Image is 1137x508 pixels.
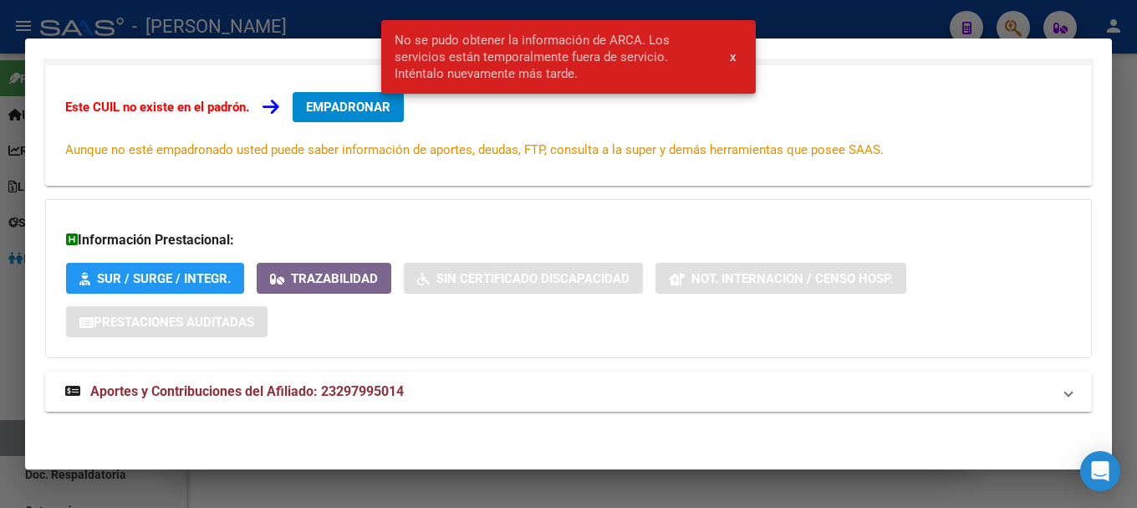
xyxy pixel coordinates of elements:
span: Sin Certificado Discapacidad [436,271,630,286]
span: Trazabilidad [291,271,378,286]
span: Prestaciones Auditadas [94,315,254,330]
button: EMPADRONAR [293,92,404,122]
div: Datos de Empadronamiento [45,65,1092,186]
button: Prestaciones Auditadas [66,306,268,337]
h3: Información Prestacional: [66,230,1071,250]
span: No se pudo obtener la información de ARCA. Los servicios están temporalmente fuera de servicio. I... [395,32,711,82]
button: SUR / SURGE / INTEGR. [66,263,244,294]
button: Trazabilidad [257,263,391,294]
button: Sin Certificado Discapacidad [404,263,643,294]
span: Not. Internacion / Censo Hosp. [691,271,893,286]
span: EMPADRONAR [306,100,390,115]
mat-expansion-panel-header: Aportes y Contribuciones del Afiliado: 23297995014 [45,372,1092,412]
strong: Este CUIL no existe en el padrón. [65,100,249,115]
span: x [730,49,736,64]
div: Open Intercom Messenger [1080,451,1120,491]
span: Aportes y Contribuciones del Afiliado: 23297995014 [90,383,404,399]
span: SUR / SURGE / INTEGR. [97,271,231,286]
button: x [716,42,749,72]
span: Aunque no esté empadronado usted puede saber información de aportes, deudas, FTP, consulta a la s... [65,142,884,157]
button: Not. Internacion / Censo Hosp. [655,263,906,294]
